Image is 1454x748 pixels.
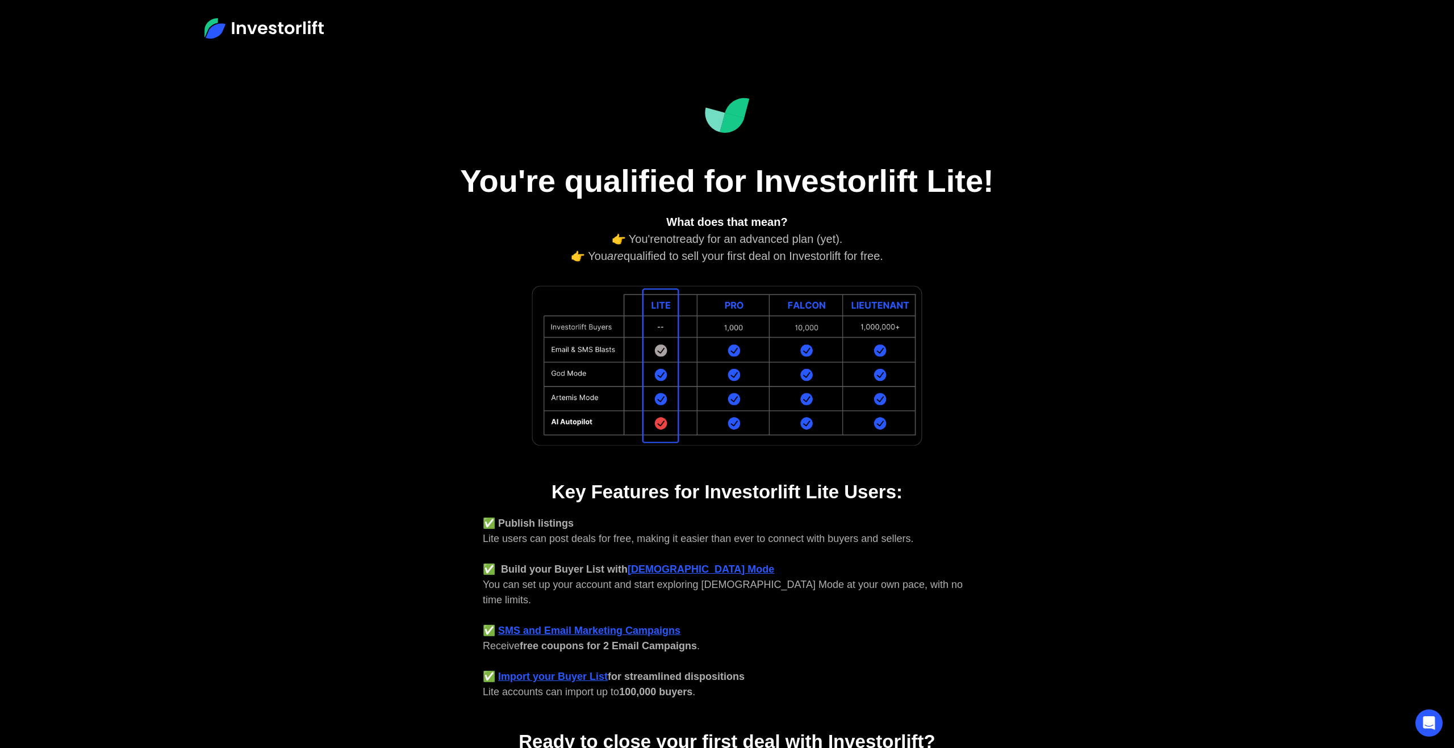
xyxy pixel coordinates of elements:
[498,671,608,682] a: Import your Buyer List
[483,671,495,682] strong: ✅
[660,233,676,245] em: not
[483,564,628,575] strong: ✅ Build your Buyer List with
[551,481,903,502] strong: Key Features for Investorlift Lite Users:
[483,213,971,264] div: 👉 You're ready for an advanced plan (yet). 👉 You qualified to sell your first deal on Investorlif...
[483,518,574,529] strong: ✅ Publish listings
[607,250,624,262] em: are
[483,625,495,636] strong: ✅
[608,671,745,682] strong: for streamlined dispositions
[498,625,680,636] a: SMS and Email Marketing Campaigns
[443,162,1011,200] h1: You're qualified for Investorlift Lite!
[619,686,692,697] strong: 100,000 buyers
[520,640,697,652] strong: free coupons for 2 Email Campaigns
[628,564,774,575] a: [DEMOGRAPHIC_DATA] Mode
[1415,709,1443,737] div: Open Intercom Messenger
[704,98,750,133] img: Investorlift Dashboard
[483,516,971,700] div: Lite users can post deals for free, making it easier than ever to connect with buyers and sellers...
[666,216,787,228] strong: What does that mean?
